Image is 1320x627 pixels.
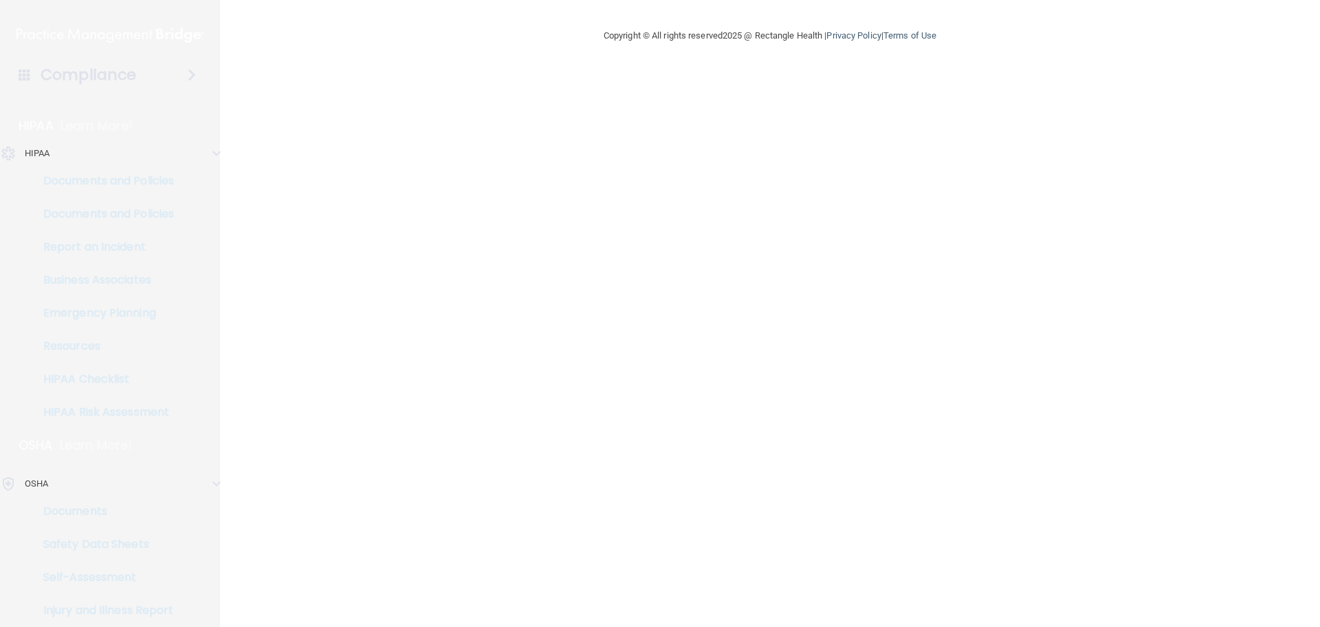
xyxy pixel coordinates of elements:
p: HIPAA Checklist [9,372,197,386]
p: Business Associates [9,273,197,287]
img: PMB logo [16,21,203,49]
p: Learn More! [60,437,133,454]
p: OSHA [19,437,53,454]
p: HIPAA [19,118,54,134]
a: Terms of Use [883,30,936,41]
p: Injury and Illness Report [9,604,197,617]
p: Documents and Policies [9,174,197,188]
p: Report an Incident [9,240,197,254]
p: OSHA [25,476,48,492]
p: HIPAA [25,145,50,162]
a: Privacy Policy [826,30,881,41]
p: Documents [9,504,197,518]
p: Self-Assessment [9,571,197,584]
p: Learn More! [60,118,133,134]
p: Resources [9,339,197,353]
div: Copyright © All rights reserved 2025 @ Rectangle Health | | [519,14,1021,58]
p: Safety Data Sheets [9,538,197,551]
p: Emergency Planning [9,306,197,320]
p: Documents and Policies [9,207,197,221]
h4: Compliance [41,65,136,85]
p: HIPAA Risk Assessment [9,405,197,419]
